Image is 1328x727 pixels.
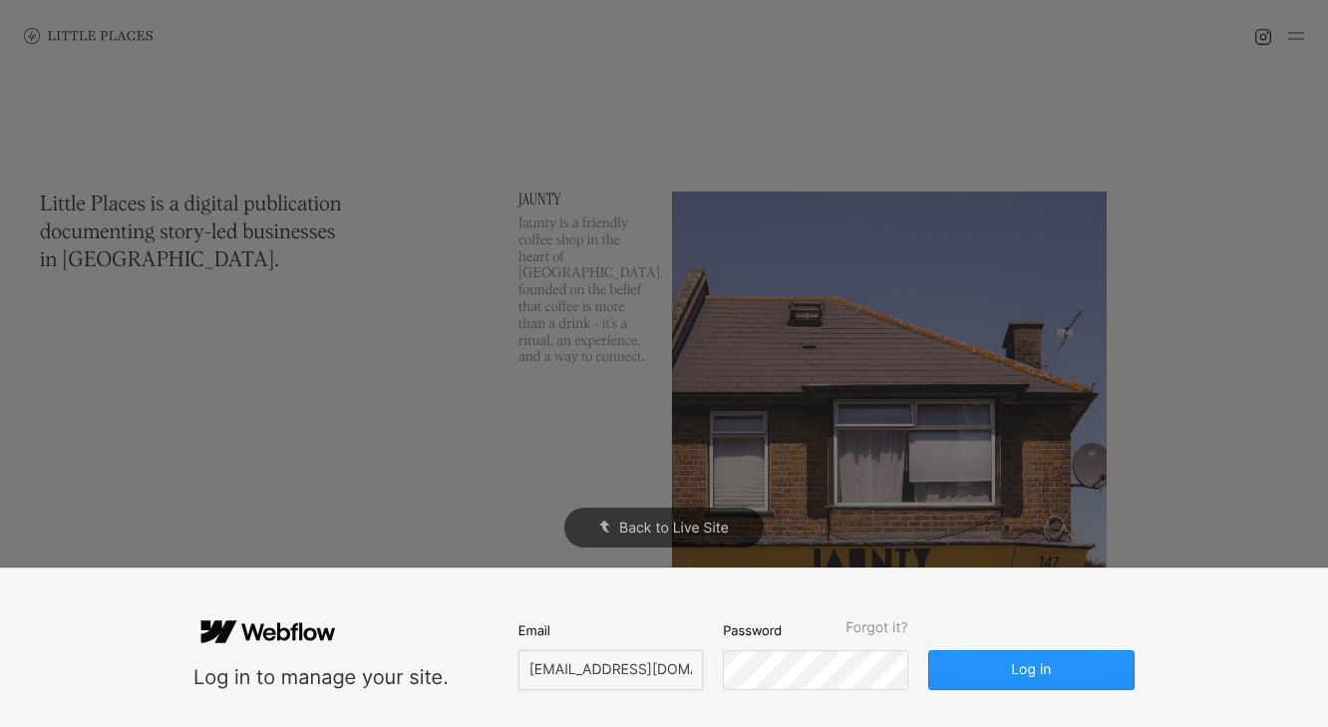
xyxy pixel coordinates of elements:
[619,520,729,537] span: Back to Live Site
[845,620,907,636] span: Forgot it?
[193,664,449,691] div: Log in to manage your site.
[518,622,550,640] span: Email
[928,650,1135,690] button: Log in
[723,622,782,640] span: Password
